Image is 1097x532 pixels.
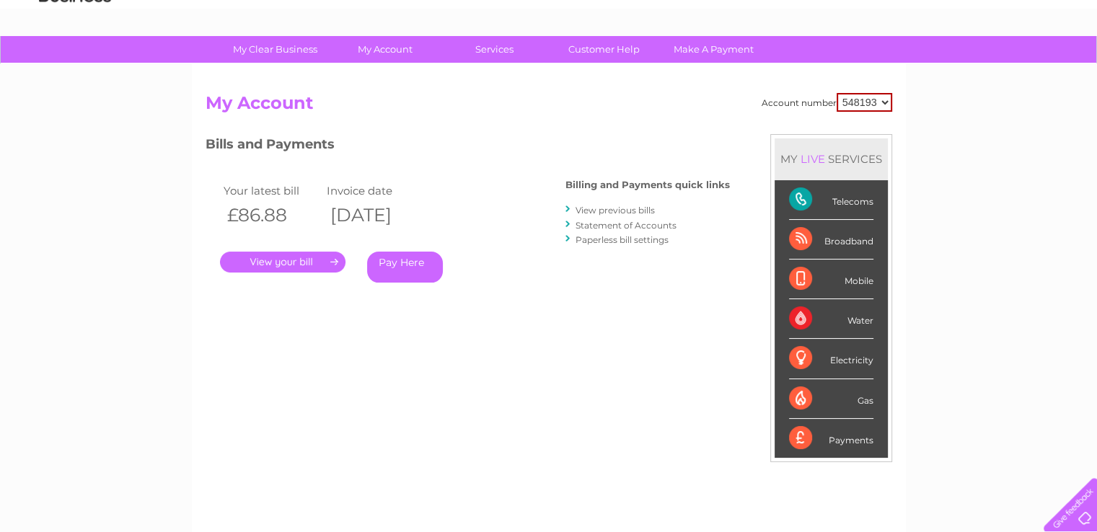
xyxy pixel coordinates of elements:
th: [DATE] [323,200,427,230]
a: Statement of Accounts [576,220,677,231]
a: View previous bills [576,205,655,216]
a: My Clear Business [216,36,335,63]
td: Invoice date [323,181,427,200]
td: Your latest bill [220,181,324,200]
a: Log out [1049,61,1083,72]
img: logo.png [38,37,112,81]
div: MY SERVICES [775,138,888,179]
a: Telecoms [920,61,963,72]
div: Mobile [789,260,873,299]
div: Broadband [789,220,873,260]
h3: Bills and Payments [206,134,730,159]
a: Paperless bill settings [576,234,669,245]
a: Contact [1001,61,1036,72]
div: Electricity [789,339,873,378]
a: . [220,252,345,272]
th: £86.88 [220,200,324,230]
div: LIVE [798,152,828,166]
div: Account number [762,93,892,112]
div: Payments [789,419,873,458]
a: Energy [879,61,911,72]
a: Services [435,36,554,63]
a: Make A Payment [654,36,773,63]
a: Pay Here [367,252,443,283]
div: Gas [789,379,873,419]
div: Water [789,299,873,339]
h2: My Account [206,93,892,120]
h4: Billing and Payments quick links [565,179,730,190]
div: Telecoms [789,180,873,220]
div: Clear Business is a trading name of Verastar Limited (registered in [GEOGRAPHIC_DATA] No. 3667643... [208,8,890,70]
a: Customer Help [545,36,664,63]
a: Blog [972,61,992,72]
a: 0333 014 3131 [825,7,925,25]
a: Water [843,61,871,72]
a: My Account [325,36,444,63]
